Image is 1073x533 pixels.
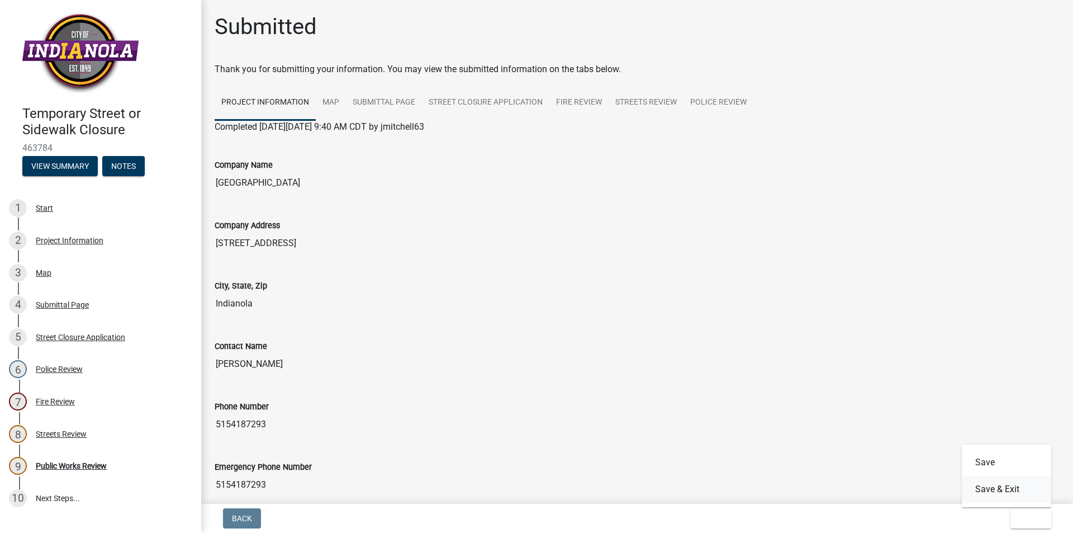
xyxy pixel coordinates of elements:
[215,222,280,230] label: Company Address
[422,85,549,121] a: Street Closure Application
[36,269,51,277] div: Map
[36,398,75,405] div: Fire Review
[22,162,98,171] wm-modal-confirm: Summary
[215,464,312,471] label: Emergency Phone Number
[215,343,267,351] label: Contact Name
[9,393,27,411] div: 7
[962,445,1051,507] div: Exit
[215,63,1060,76] div: Thank you for submitting your information. You may view the submitted information on the tabs below.
[22,143,179,153] span: 463784
[9,360,27,378] div: 6
[36,301,89,309] div: Submittal Page
[346,85,422,121] a: Submittal Page
[549,85,609,121] a: Fire Review
[9,457,27,475] div: 9
[962,449,1051,476] button: Save
[215,282,267,290] label: City, State, Zip
[215,403,269,411] label: Phone Number
[9,328,27,346] div: 5
[609,85,683,121] a: Streets Review
[22,156,98,176] button: View Summary
[215,13,317,40] h1: Submitted
[102,156,145,176] button: Notes
[9,232,27,249] div: 2
[9,296,27,314] div: 4
[36,333,125,341] div: Street Closure Application
[215,121,424,132] span: Completed [DATE][DATE] 9:40 AM CDT by jmitchell63
[215,162,273,169] label: Company Name
[1010,508,1051,529] button: Exit
[9,489,27,507] div: 10
[22,12,139,94] img: City of Indianola, Iowa
[223,508,261,529] button: Back
[36,462,107,470] div: Public Works Review
[36,365,83,373] div: Police Review
[9,199,27,217] div: 1
[36,430,87,438] div: Streets Review
[36,204,53,212] div: Start
[962,476,1051,503] button: Save & Exit
[683,85,753,121] a: Police Review
[22,106,192,138] h4: Temporary Street or Sidewalk Closure
[316,85,346,121] a: Map
[9,425,27,443] div: 8
[1019,514,1036,523] span: Exit
[9,264,27,282] div: 3
[36,237,103,244] div: Project Information
[215,85,316,121] a: Project Information
[102,162,145,171] wm-modal-confirm: Notes
[232,514,252,523] span: Back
